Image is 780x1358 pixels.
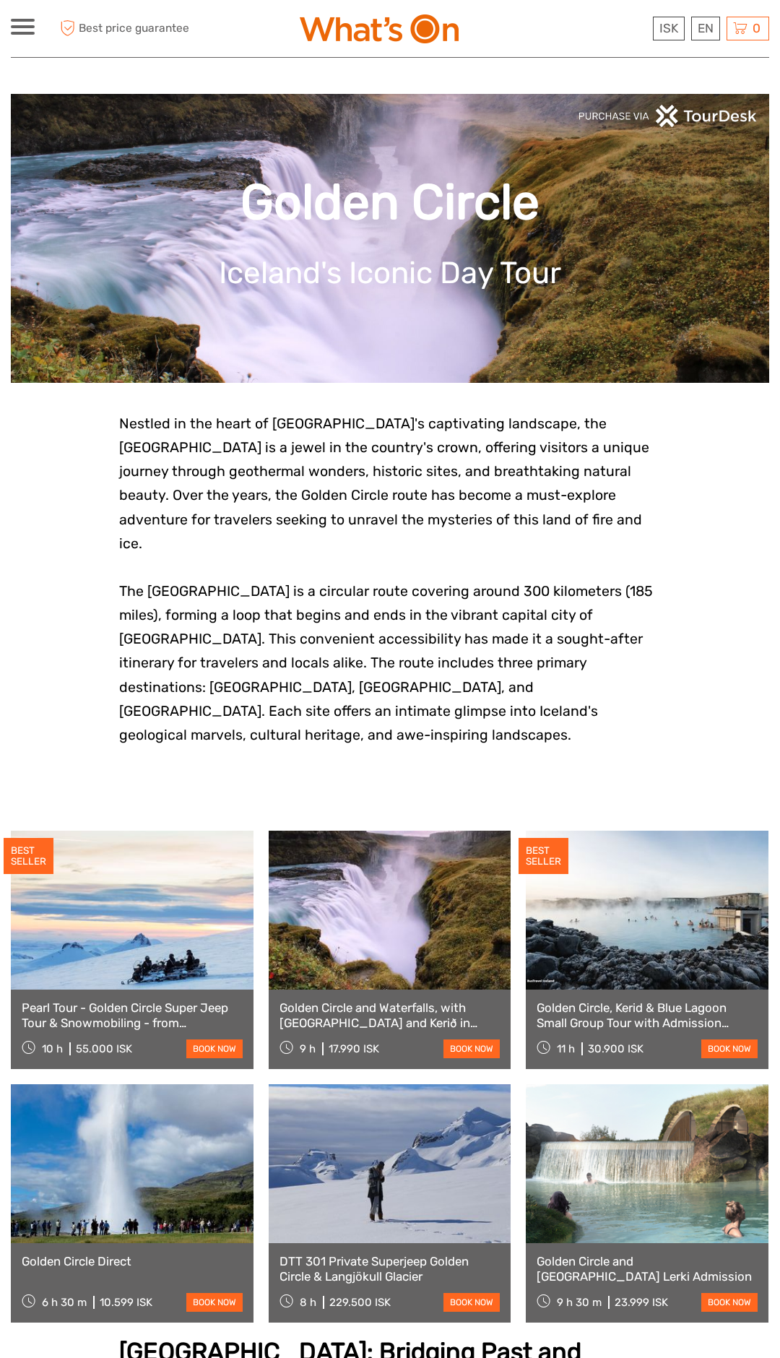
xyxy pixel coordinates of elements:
img: PurchaseViaTourDeskwhite.png [578,105,758,127]
div: BEST SELLER [4,838,53,874]
a: book now [443,1039,500,1058]
span: Best price guarantee [56,17,201,40]
a: book now [701,1039,758,1058]
span: 10 h [42,1042,63,1055]
span: Nestled in the heart of [GEOGRAPHIC_DATA]'s captivating landscape, the [GEOGRAPHIC_DATA] is a jew... [119,415,649,552]
div: 23.999 ISK [615,1296,668,1309]
h1: Iceland's Iconic Day Tour [32,255,747,291]
a: book now [186,1293,243,1312]
a: Pearl Tour - Golden Circle Super Jeep Tour & Snowmobiling - from [GEOGRAPHIC_DATA] [22,1000,243,1030]
img: What's On [300,14,459,43]
span: The [GEOGRAPHIC_DATA] is a circular route covering around 300 kilometers (185 miles), forming a l... [119,583,653,743]
a: DTT 301 Private Superjeep Golden Circle & Langjökull Glacier [279,1254,500,1284]
div: 30.900 ISK [588,1042,643,1055]
span: 11 h [557,1042,575,1055]
a: book now [701,1293,758,1312]
span: 9 h [300,1042,316,1055]
a: Golden Circle and Waterfalls, with [GEOGRAPHIC_DATA] and Kerið in small group [279,1000,500,1030]
span: 9 h 30 m [557,1296,602,1309]
div: 17.990 ISK [329,1042,379,1055]
div: BEST SELLER [519,838,568,874]
h1: Golden Circle [32,173,747,232]
div: 229.500 ISK [329,1296,391,1309]
span: ISK [659,21,678,35]
div: 55.000 ISK [76,1042,132,1055]
a: Golden Circle Direct [22,1254,243,1268]
a: Golden Circle, Kerid & Blue Lagoon Small Group Tour with Admission Ticket [537,1000,758,1030]
span: 0 [750,21,763,35]
div: EN [691,17,720,40]
span: 6 h 30 m [42,1296,87,1309]
a: Golden Circle and [GEOGRAPHIC_DATA] Lerki Admission [537,1254,758,1284]
div: 10.599 ISK [100,1296,152,1309]
span: 8 h [300,1296,316,1309]
a: book now [443,1293,500,1312]
a: book now [186,1039,243,1058]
